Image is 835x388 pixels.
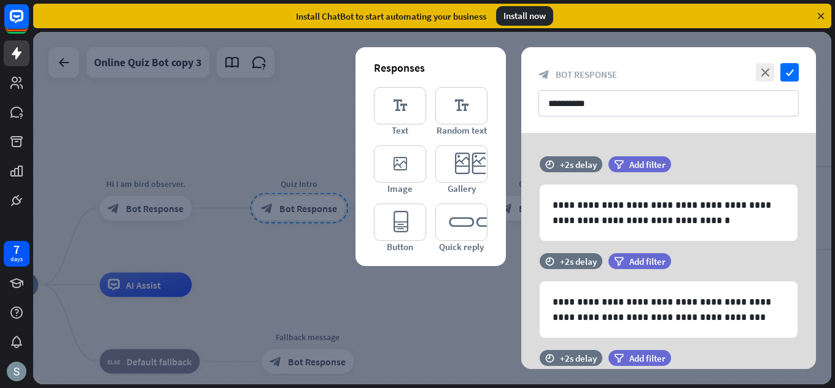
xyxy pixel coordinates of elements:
button: Open LiveChat chat widget [10,5,47,42]
div: +2s delay [560,159,597,170]
i: filter [614,160,624,169]
span: Add filter [629,256,666,267]
div: Install now [496,6,553,26]
span: Bot Response [556,69,617,80]
i: filter [614,257,624,266]
i: time [545,160,554,169]
i: time [545,354,554,362]
div: days [10,255,23,264]
i: time [545,257,554,265]
span: Add filter [629,159,666,170]
div: +2s delay [560,256,597,267]
i: filter [614,354,624,363]
i: close [756,63,774,82]
div: Install ChatBot to start automating your business [296,10,486,22]
i: block_bot_response [538,69,550,80]
i: check [780,63,799,82]
div: +2s delay [560,352,597,364]
span: Add filter [629,352,666,364]
div: 7 [14,244,20,255]
a: 7 days [4,241,29,267]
